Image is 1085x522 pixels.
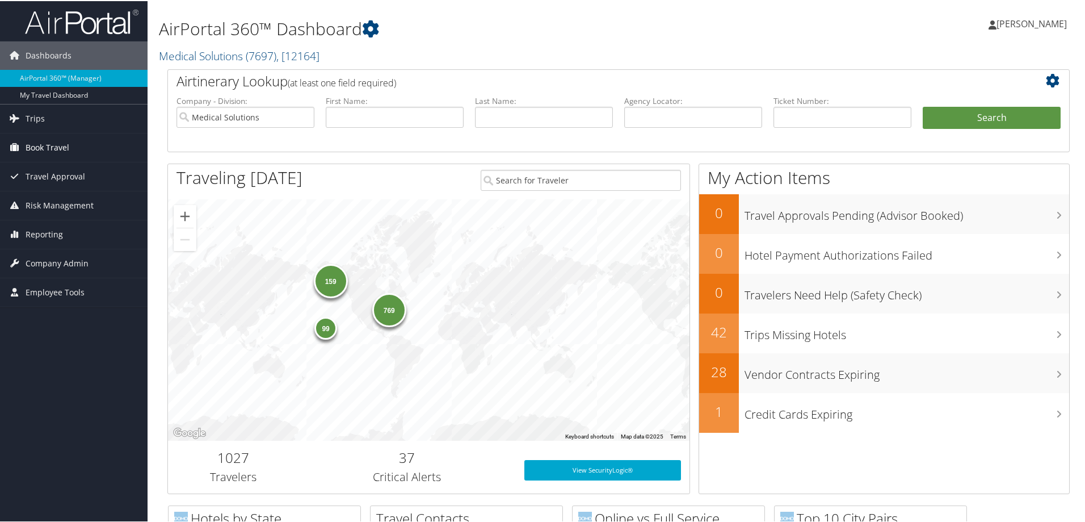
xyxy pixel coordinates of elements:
button: Zoom out [174,227,196,250]
span: ( 7697 ) [246,47,276,62]
span: [PERSON_NAME] [996,16,1067,29]
a: Terms (opens in new tab) [670,432,686,439]
a: 42Trips Missing Hotels [699,312,1069,352]
span: Dashboards [26,40,72,69]
a: 1Credit Cards Expiring [699,392,1069,432]
h3: Vendor Contracts Expiring [745,360,1069,382]
button: Keyboard shortcuts [565,432,614,440]
img: Google [171,425,208,440]
button: Search [923,106,1061,128]
h1: My Action Items [699,165,1069,189]
img: airportal-logo.png [25,7,138,34]
span: Employee Tools [26,277,85,306]
h3: Trips Missing Hotels [745,320,1069,342]
h1: Traveling [DATE] [176,165,302,189]
h2: 0 [699,242,739,261]
span: Reporting [26,219,63,248]
button: Zoom in [174,204,196,227]
span: Book Travel [26,132,69,161]
span: Map data ©2025 [621,432,663,439]
a: View SecurityLogic® [524,459,681,479]
label: Ticket Number: [773,94,911,106]
h3: Credit Cards Expiring [745,400,1069,421]
input: Search for Traveler [481,169,681,190]
a: 28Vendor Contracts Expiring [699,352,1069,392]
h3: Travelers [176,468,290,484]
span: Travel Approval [26,161,85,190]
h2: 1 [699,401,739,420]
a: 0Travelers Need Help (Safety Check) [699,273,1069,312]
label: Agency Locator: [624,94,762,106]
div: 769 [372,292,406,326]
label: First Name: [326,94,464,106]
a: Medical Solutions [159,47,319,62]
h3: Critical Alerts [307,468,507,484]
a: 0Hotel Payment Authorizations Failed [699,233,1069,273]
h2: Airtinerary Lookup [176,70,986,90]
h3: Travelers Need Help (Safety Check) [745,281,1069,302]
span: Trips [26,103,45,132]
div: 99 [314,315,337,338]
h2: 28 [699,361,739,381]
label: Last Name: [475,94,613,106]
h2: 0 [699,282,739,301]
span: , [ 12164 ] [276,47,319,62]
div: 159 [313,263,347,297]
h2: 42 [699,321,739,341]
h2: 37 [307,447,507,466]
label: Company - Division: [176,94,314,106]
h3: Hotel Payment Authorizations Failed [745,241,1069,262]
h3: Travel Approvals Pending (Advisor Booked) [745,201,1069,223]
a: 0Travel Approvals Pending (Advisor Booked) [699,193,1069,233]
h2: 1027 [176,447,290,466]
span: Risk Management [26,190,94,219]
h1: AirPortal 360™ Dashboard [159,16,772,40]
a: [PERSON_NAME] [989,6,1078,40]
span: (at least one field required) [288,76,396,88]
a: Open this area in Google Maps (opens a new window) [171,425,208,440]
h2: 0 [699,202,739,222]
span: Company Admin [26,248,89,277]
